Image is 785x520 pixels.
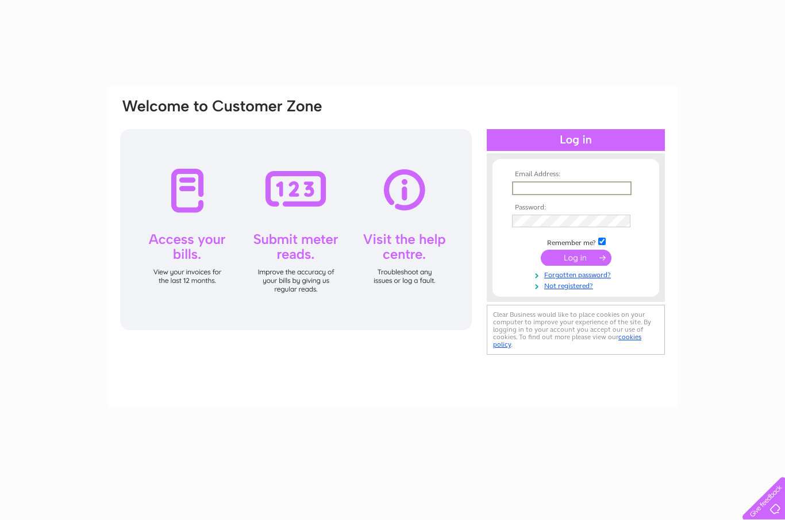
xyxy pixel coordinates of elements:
[487,305,665,355] div: Clear Business would like to place cookies on your computer to improve your experience of the sit...
[509,204,642,212] th: Password:
[512,280,642,290] a: Not registered?
[509,170,642,178] th: Email Address:
[493,333,641,348] a: cookies policy
[509,236,642,247] td: Remember me?
[541,250,611,266] input: Submit
[512,269,642,280] a: Forgotten password?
